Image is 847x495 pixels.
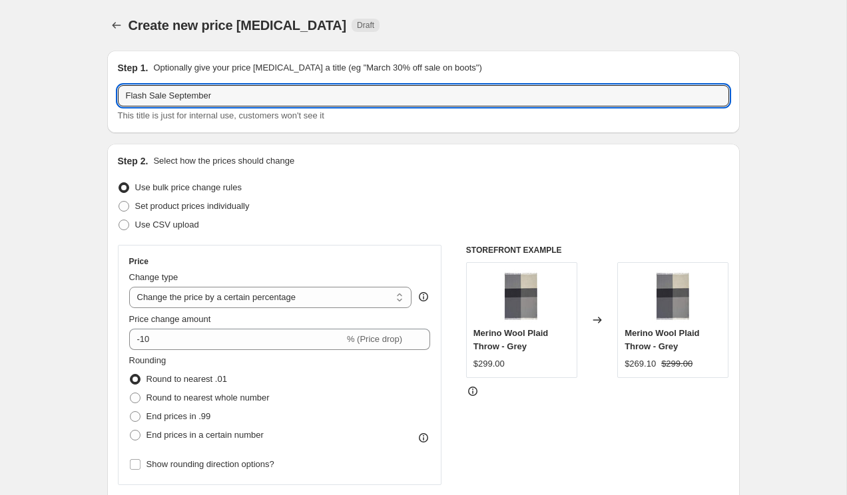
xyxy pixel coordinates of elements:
img: waverley-mills-22-micron-throw-merino-wool-plaid-throw-grey-14850020507699_80x.jpg [495,269,548,323]
h6: STOREFRONT EXAMPLE [466,245,729,255]
span: Show rounding direction options? [146,459,274,469]
p: Select how the prices should change [153,154,294,168]
div: $269.10 [625,357,656,371]
h2: Step 1. [118,61,148,75]
span: Merino Wool Plaid Throw - Grey [473,328,548,351]
p: Optionally give your price [MEDICAL_DATA] a title (eg "March 30% off sale on boots") [153,61,481,75]
span: % (Price drop) [347,334,402,344]
input: 30% off holiday sale [118,85,729,106]
div: help [417,290,430,303]
span: This title is just for internal use, customers won't see it [118,110,324,120]
div: $299.00 [473,357,505,371]
strike: $299.00 [661,357,693,371]
span: Draft [357,20,374,31]
span: Change type [129,272,178,282]
button: Price change jobs [107,16,126,35]
span: Create new price [MEDICAL_DATA] [129,18,347,33]
img: waverley-mills-22-micron-throw-merino-wool-plaid-throw-grey-14850020507699_80x.jpg [647,269,700,323]
span: Round to nearest whole number [146,393,270,403]
span: Merino Wool Plaid Throw - Grey [625,328,699,351]
span: Rounding [129,355,166,365]
span: Use bulk price change rules [135,182,242,192]
h2: Step 2. [118,154,148,168]
input: -15 [129,329,344,350]
span: Price change amount [129,314,211,324]
h3: Price [129,256,148,267]
span: End prices in a certain number [146,430,264,440]
span: Use CSV upload [135,220,199,230]
span: End prices in .99 [146,411,211,421]
span: Set product prices individually [135,201,250,211]
span: Round to nearest .01 [146,374,227,384]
